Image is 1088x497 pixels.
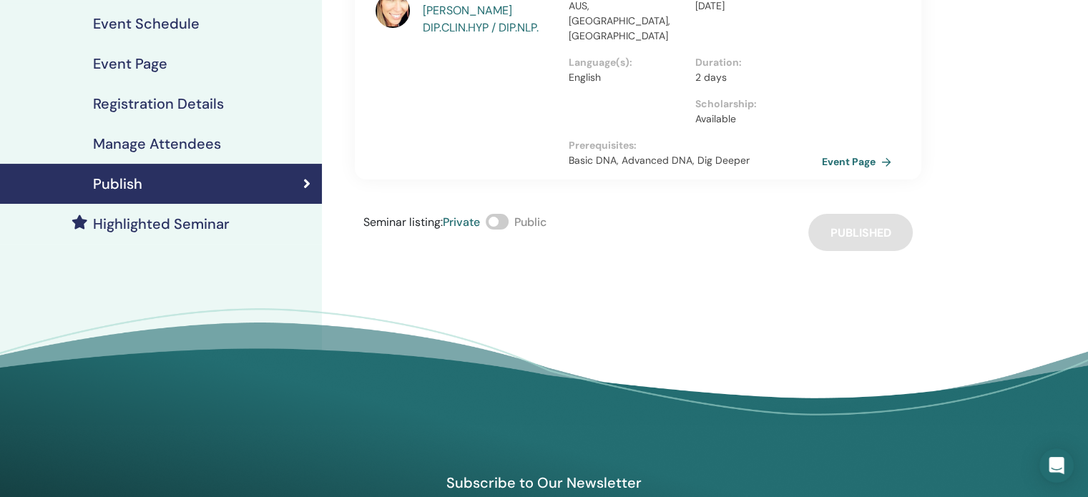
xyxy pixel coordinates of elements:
[695,112,813,127] p: Available
[822,151,897,172] a: Event Page
[93,135,221,152] h4: Manage Attendees
[569,70,687,85] p: English
[514,215,547,230] span: Public
[93,55,167,72] h4: Event Page
[379,473,710,492] h4: Subscribe to Our Newsletter
[93,175,142,192] h4: Publish
[443,215,480,230] span: Private
[363,215,443,230] span: Seminar listing :
[695,55,813,70] p: Duration :
[1039,448,1074,483] div: Open Intercom Messenger
[569,138,822,153] p: Prerequisites :
[93,15,200,32] h4: Event Schedule
[93,95,224,112] h4: Registration Details
[93,215,230,232] h4: Highlighted Seminar
[695,70,813,85] p: 2 days
[569,153,822,168] p: Basic DNA, Advanced DNA, Dig Deeper
[569,55,687,70] p: Language(s) :
[695,97,813,112] p: Scholarship :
